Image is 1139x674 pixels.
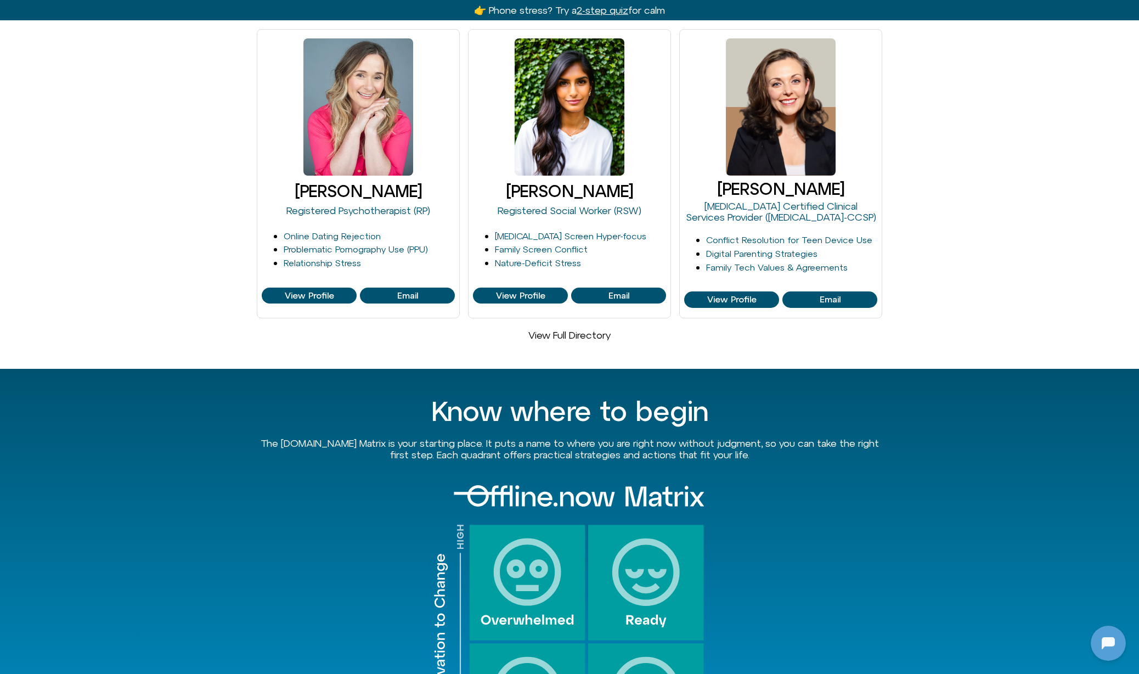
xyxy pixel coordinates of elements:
img: N5FCcHC.png [3,315,18,330]
a: [MEDICAL_DATA] Screen Hyper-focus [495,231,646,241]
span: View Profile [496,291,545,301]
a: Registered Social Worker (RSW) [498,205,641,216]
p: what do you sugggesst? [107,80,208,93]
a: Online Dating Rejection [284,231,381,241]
a: View Profile of Michelle Fischler [262,288,357,304]
p: (1) Put a sticky note on your door that says “3‑min stretch” (2) Set a silent alarm labelled “Str... [31,202,196,268]
img: N5FCcHC.png [10,5,27,23]
a: View Profile of Harshi Sritharan [571,288,666,304]
a: Problematic Pornography Use (PPU) [284,244,428,254]
h3: [PERSON_NAME] [473,182,666,200]
a: View Profile of Melina Viola [684,291,779,308]
svg: Voice Input Button [188,350,205,368]
p: yes [194,170,208,183]
a: Conflict Resolution for Teen Device Use [706,235,872,245]
p: Type ‘yes’ if you want two simple options to pick from, or reply ‘shape my own’ to create your ow... [31,112,196,151]
p: Choose one: leave your phone in another room and do a 3-minute stretch routine. What tiny reminde... [31,9,196,61]
h2: [DOMAIN_NAME] [32,7,168,21]
u: 2-step quiz [577,4,628,16]
svg: Restart Conversation Button [173,5,191,24]
a: [MEDICAL_DATA] Certified Clinical Services Provider ([MEDICAL_DATA]-CCSP) [686,200,876,223]
a: View Profile of Harshi Sritharan [473,288,568,304]
a: Family Screen Conflict [495,244,588,254]
a: Digital Parenting Strategies [706,249,817,259]
a: 👉 Phone stress? Try a2-step quizfor calm [474,4,665,16]
a: Family Tech Values & Agreements [706,262,848,272]
span: View Profile [707,295,757,305]
span: Email [820,295,841,305]
span: Email [608,291,629,301]
span: Email [397,291,418,301]
a: View Full Directory [528,329,611,341]
svg: Close Chatbot Button [191,5,210,24]
p: The [DOMAIN_NAME] Matrix is your starting place. It puts a name to where you are right now withou... [257,437,882,461]
p: No problem — I hear you. Drop a message when you’re ready and we’ll pick up where you left off. [31,287,196,326]
h3: [PERSON_NAME] [262,182,455,200]
button: Expand Header Button [3,3,217,26]
a: View Profile of Michelle Fischler [360,288,455,304]
iframe: Botpress [1091,626,1126,661]
a: Registered Psychotherapist (RP) [286,205,430,216]
img: N5FCcHC.png [3,50,18,66]
h2: Know where to begin [257,396,882,426]
img: N5FCcHC.png [3,257,18,272]
a: Nature-Deficit Stress [495,258,581,268]
h3: [PERSON_NAME] [684,180,877,198]
a: View Profile of Melina Viola [782,291,877,308]
img: N5FCcHC.png [3,141,18,156]
textarea: Message Input [19,353,170,364]
a: Relationship Stress [284,258,361,268]
span: View Profile [285,291,334,301]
